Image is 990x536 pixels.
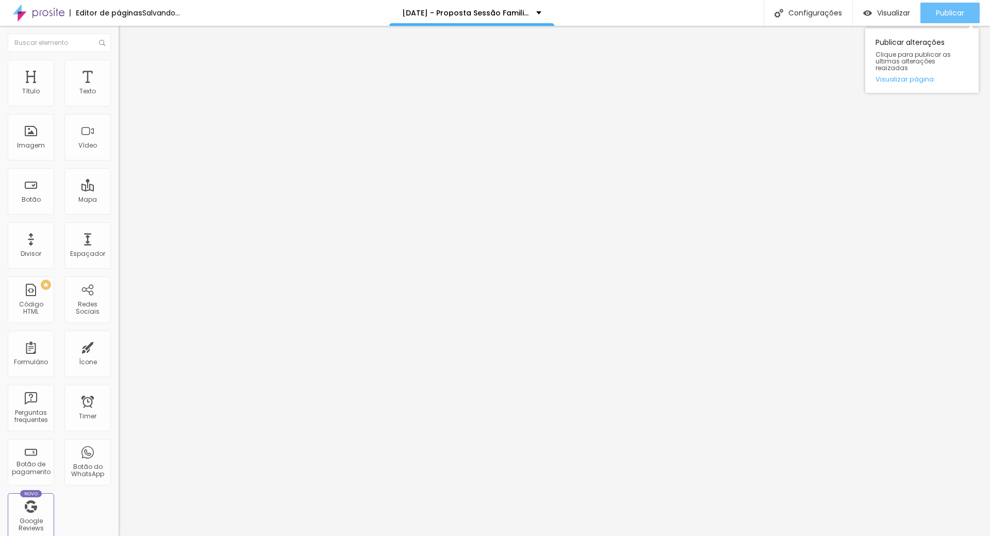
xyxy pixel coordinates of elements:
[17,142,45,149] div: Imagem
[22,88,40,95] div: Título
[14,359,48,366] div: Formulário
[876,51,968,72] span: Clique para publicar as ultimas alterações reaizadas
[865,28,979,93] div: Publicar alterações
[402,9,529,17] p: [DATE] - Proposta Sessão Familiar
[10,517,51,532] div: Google Reviews
[70,250,105,257] div: Espaçador
[863,9,872,18] img: view-1.svg
[20,490,42,497] div: Novo
[10,461,51,476] div: Botão de pagamento
[774,9,783,18] img: Icone
[10,301,51,316] div: Código HTML
[8,34,111,52] input: Buscar elemento
[920,3,980,23] button: Publicar
[79,359,97,366] div: Ícone
[70,9,142,17] div: Editor de páginas
[99,40,105,46] img: Icone
[67,301,108,316] div: Redes Sociais
[877,9,910,17] span: Visualizar
[21,250,41,257] div: Divisor
[67,463,108,478] div: Botão do WhatsApp
[853,3,920,23] button: Visualizar
[936,9,964,17] span: Publicar
[22,196,41,203] div: Botão
[119,26,990,536] iframe: Editor
[142,9,180,17] div: Salvando...
[79,88,96,95] div: Texto
[78,196,97,203] div: Mapa
[876,76,968,83] a: Visualizar página
[10,409,51,424] div: Perguntas frequentes
[78,142,97,149] div: Vídeo
[79,413,96,420] div: Timer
